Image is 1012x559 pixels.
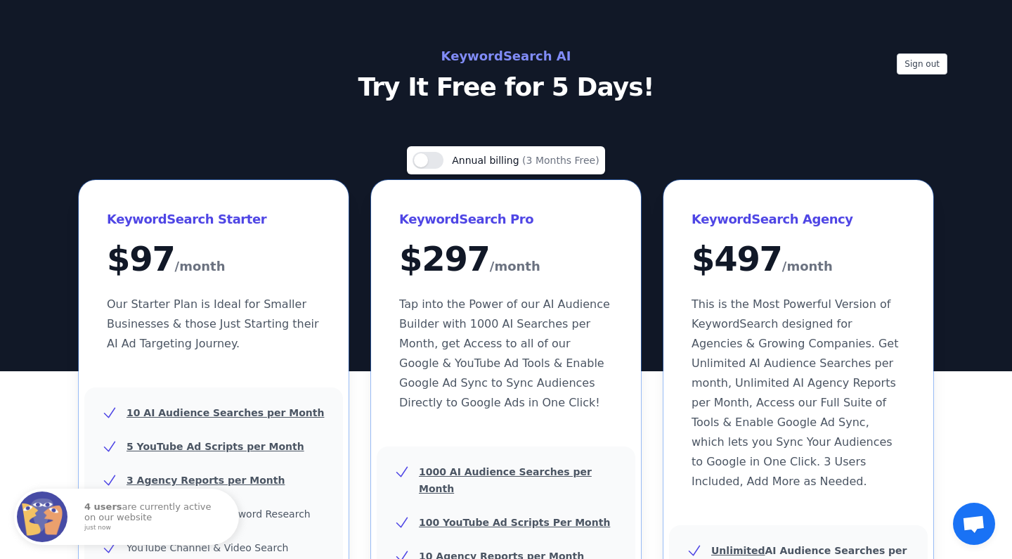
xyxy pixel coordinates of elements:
u: 10 AI Audience Searches per Month [126,407,324,418]
strong: 4 users [84,501,122,512]
p: Try It Free for 5 Days! [191,73,821,101]
span: Our Starter Plan is Ideal for Smaller Businesses & those Just Starting their AI Ad Targeting Jour... [107,297,319,350]
h3: KeywordSearch Agency [692,208,905,231]
span: /month [782,255,833,278]
u: Unlimited [711,545,765,556]
div: $ 297 [399,242,613,278]
span: /month [490,255,540,278]
div: $ 497 [692,242,905,278]
span: YouTube Channel & Video Search [126,542,288,553]
h2: KeywordSearch AI [191,45,821,68]
small: just now [84,525,221,532]
u: 5 YouTube Ad Scripts per Month [126,441,304,452]
span: Tap into the Power of our AI Audience Builder with 1000 AI Searches per Month, get Access to all ... [399,297,610,409]
p: are currently active on our website [84,502,225,531]
h3: KeywordSearch Starter [107,208,320,231]
u: 1000 AI Audience Searches per Month [419,466,592,494]
button: Sign out [897,53,947,75]
span: (3 Months Free) [522,155,599,166]
span: /month [175,255,226,278]
h3: KeywordSearch Pro [399,208,613,231]
a: Open chat [953,503,995,545]
u: 3 Agency Reports per Month [126,475,285,486]
u: 100 YouTube Ad Scripts Per Month [419,517,610,528]
span: Annual billing [452,155,522,166]
img: Fomo [17,491,67,542]
div: $ 97 [107,242,320,278]
span: This is the Most Powerful Version of KeywordSearch designed for Agencies & Growing Companies. Get... [692,297,898,488]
